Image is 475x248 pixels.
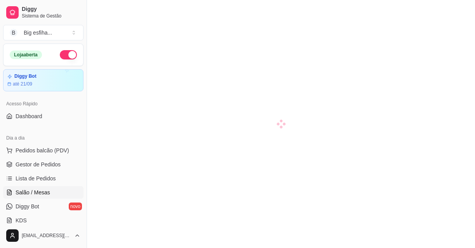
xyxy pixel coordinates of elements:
span: Diggy Bot [16,203,39,210]
div: Acesso Rápido [3,98,84,110]
div: Dia a dia [3,132,84,144]
a: KDS [3,214,84,227]
a: Lista de Pedidos [3,172,84,185]
span: Lista de Pedidos [16,175,56,182]
article: até 21/09 [13,81,32,87]
span: Dashboard [16,112,42,120]
span: [EMAIL_ADDRESS][DOMAIN_NAME] [22,232,71,239]
button: Select a team [3,25,84,40]
div: Big esfiha ... [24,29,52,37]
span: Diggy [22,6,80,13]
button: Alterar Status [60,50,77,59]
button: Pedidos balcão (PDV) [3,144,84,157]
span: Pedidos balcão (PDV) [16,147,69,154]
a: DiggySistema de Gestão [3,3,84,22]
a: Salão / Mesas [3,186,84,199]
a: Diggy Botaté 21/09 [3,69,84,91]
button: [EMAIL_ADDRESS][DOMAIN_NAME] [3,226,84,245]
span: Sistema de Gestão [22,13,80,19]
span: B [10,29,17,37]
article: Diggy Bot [14,73,37,79]
a: Diggy Botnovo [3,200,84,213]
span: Salão / Mesas [16,189,50,196]
span: Gestor de Pedidos [16,161,61,168]
span: KDS [16,217,27,224]
a: Dashboard [3,110,84,122]
a: Gestor de Pedidos [3,158,84,171]
div: Loja aberta [10,51,42,59]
